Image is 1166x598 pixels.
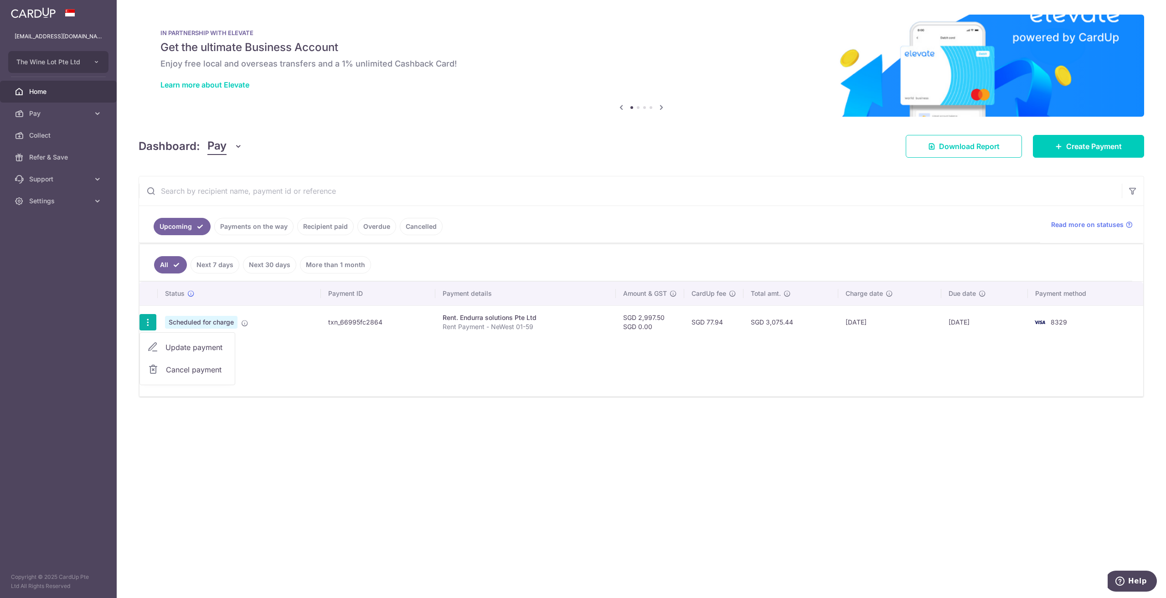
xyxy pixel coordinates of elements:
td: SGD 3,075.44 [743,305,838,339]
input: Search by recipient name, payment id or reference [139,176,1122,206]
th: Payment ID [321,282,435,305]
span: The Wine Lot Pte Ltd [16,57,84,67]
span: Status [165,289,185,298]
td: [DATE] [838,305,941,339]
img: Bank Card [1031,317,1049,328]
p: Rent Payment - NeWest 01-59 [443,322,609,331]
span: Refer & Save [29,153,89,162]
a: Overdue [357,218,396,235]
span: Download Report [939,141,1000,152]
a: Payments on the way [214,218,294,235]
a: Download Report [906,135,1022,158]
p: [EMAIL_ADDRESS][DOMAIN_NAME] [15,32,102,41]
td: txn_66995fc2864 [321,305,435,339]
span: Due date [949,289,976,298]
img: CardUp [11,7,56,18]
span: Charge date [846,289,883,298]
th: Payment details [435,282,616,305]
td: SGD 2,997.50 SGD 0.00 [616,305,684,339]
th: Payment method [1028,282,1143,305]
ul: Pay [139,332,235,385]
a: Cancelled [400,218,443,235]
a: All [154,256,187,273]
span: CardUp fee [691,289,726,298]
a: Upcoming [154,218,211,235]
button: Pay [207,138,242,155]
span: Settings [29,196,89,206]
h5: Get the ultimate Business Account [160,40,1122,55]
span: 8329 [1051,318,1067,326]
iframe: Opens a widget where you can find more information [1108,571,1157,593]
span: Pay [207,138,227,155]
h4: Dashboard: [139,138,200,155]
a: More than 1 month [300,256,371,273]
p: IN PARTNERSHIP WITH ELEVATE [160,29,1122,36]
h6: Enjoy free local and overseas transfers and a 1% unlimited Cashback Card! [160,58,1122,69]
a: Recipient paid [297,218,354,235]
td: SGD 77.94 [684,305,743,339]
span: Amount & GST [623,289,667,298]
span: Scheduled for charge [165,316,237,329]
a: Next 30 days [243,256,296,273]
span: Home [29,87,89,96]
td: [DATE] [941,305,1028,339]
a: Next 7 days [191,256,239,273]
span: Pay [29,109,89,118]
img: Renovation banner [139,15,1144,117]
span: Read more on statuses [1051,220,1124,229]
span: Collect [29,131,89,140]
button: The Wine Lot Pte Ltd [8,51,108,73]
a: Read more on statuses [1051,220,1133,229]
span: Total amt. [751,289,781,298]
a: Create Payment [1033,135,1144,158]
span: Create Payment [1066,141,1122,152]
a: Learn more about Elevate [160,80,249,89]
div: Rent. Endurra solutions Pte Ltd [443,313,609,322]
span: Support [29,175,89,184]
